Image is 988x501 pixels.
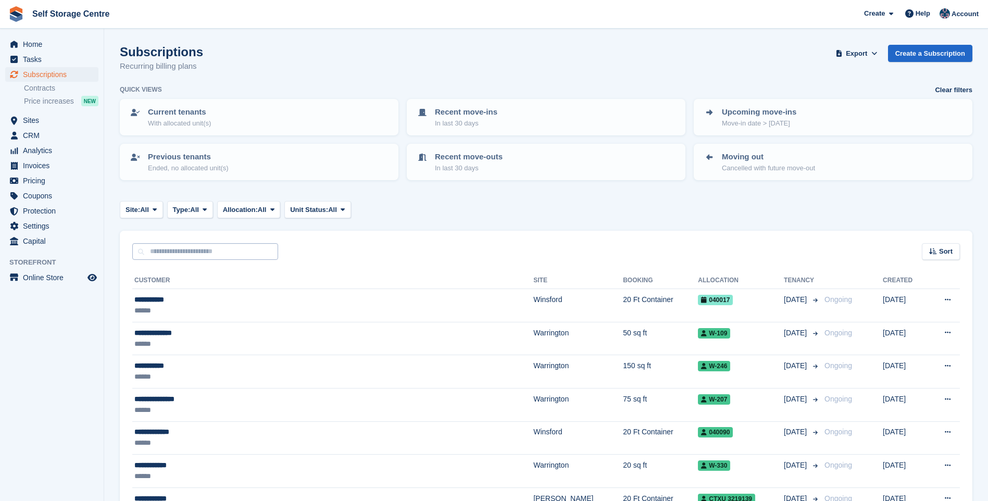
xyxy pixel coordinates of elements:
td: Warrington [533,355,623,389]
span: All [258,205,267,215]
th: Customer [132,272,533,289]
td: Winsford [533,421,623,455]
img: Clair Cole [940,8,950,19]
h6: Quick views [120,85,162,94]
td: Warrington [533,455,623,488]
span: Settings [23,219,85,233]
span: W-109 [698,328,730,339]
span: W-246 [698,361,730,371]
span: All [140,205,149,215]
button: Unit Status: All [284,201,351,218]
th: Site [533,272,623,289]
a: Recent move-outs In last 30 days [408,145,684,179]
span: Price increases [24,96,74,106]
a: menu [5,189,98,203]
a: Recent move-ins In last 30 days [408,100,684,134]
th: Created [883,272,927,289]
span: Help [916,8,930,19]
p: Recent move-ins [435,106,497,118]
span: Ongoing [824,428,852,436]
a: Current tenants With allocated unit(s) [121,100,397,134]
span: Ongoing [824,329,852,337]
span: Invoices [23,158,85,173]
a: Clear filters [935,85,972,95]
td: 75 sq ft [623,388,698,421]
span: Storefront [9,257,104,268]
td: Warrington [533,322,623,355]
span: Pricing [23,173,85,188]
span: Ongoing [824,395,852,403]
p: Recent move-outs [435,151,503,163]
span: W-330 [698,460,730,471]
span: [DATE] [784,328,809,339]
span: Ongoing [824,361,852,370]
button: Type: All [167,201,213,218]
span: Account [952,9,979,19]
th: Booking [623,272,698,289]
span: Subscriptions [23,67,85,82]
p: Move-in date > [DATE] [722,118,796,129]
td: [DATE] [883,289,927,322]
a: menu [5,113,98,128]
td: Warrington [533,388,623,421]
span: Coupons [23,189,85,203]
a: menu [5,52,98,67]
td: [DATE] [883,421,927,455]
button: Export [834,45,880,62]
span: CRM [23,128,85,143]
a: menu [5,270,98,285]
a: menu [5,219,98,233]
a: Previous tenants Ended, no allocated unit(s) [121,145,397,179]
span: [DATE] [784,427,809,437]
span: Create [864,8,885,19]
a: menu [5,128,98,143]
a: Upcoming move-ins Move-in date > [DATE] [695,100,971,134]
a: Price increases NEW [24,95,98,107]
span: [DATE] [784,394,809,405]
span: Online Store [23,270,85,285]
span: [DATE] [784,360,809,371]
a: menu [5,234,98,248]
td: 20 Ft Container [623,421,698,455]
a: menu [5,204,98,218]
h1: Subscriptions [120,45,203,59]
td: 20 Ft Container [623,289,698,322]
div: NEW [81,96,98,106]
span: Type: [173,205,191,215]
td: 50 sq ft [623,322,698,355]
img: stora-icon-8386f47178a22dfd0bd8f6a31ec36ba5ce8667c1dd55bd0f319d3a0aa187defe.svg [8,6,24,22]
p: Cancelled with future move-out [722,163,815,173]
span: 040090 [698,427,733,437]
span: W-207 [698,394,730,405]
a: menu [5,173,98,188]
a: menu [5,37,98,52]
span: Protection [23,204,85,218]
span: Allocation: [223,205,258,215]
th: Allocation [698,272,784,289]
td: [DATE] [883,355,927,389]
p: Current tenants [148,106,211,118]
p: Moving out [722,151,815,163]
span: Unit Status: [290,205,328,215]
td: 20 sq ft [623,455,698,488]
span: All [328,205,337,215]
a: menu [5,158,98,173]
span: Site: [126,205,140,215]
p: Previous tenants [148,151,229,163]
span: Export [846,48,867,59]
span: All [190,205,199,215]
a: Preview store [86,271,98,284]
button: Site: All [120,201,163,218]
p: Upcoming move-ins [722,106,796,118]
p: In last 30 days [435,163,503,173]
span: Home [23,37,85,52]
span: Sites [23,113,85,128]
p: In last 30 days [435,118,497,129]
span: Sort [939,246,953,257]
th: Tenancy [784,272,820,289]
a: menu [5,143,98,158]
td: 150 sq ft [623,355,698,389]
span: Tasks [23,52,85,67]
button: Allocation: All [217,201,281,218]
td: Winsford [533,289,623,322]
